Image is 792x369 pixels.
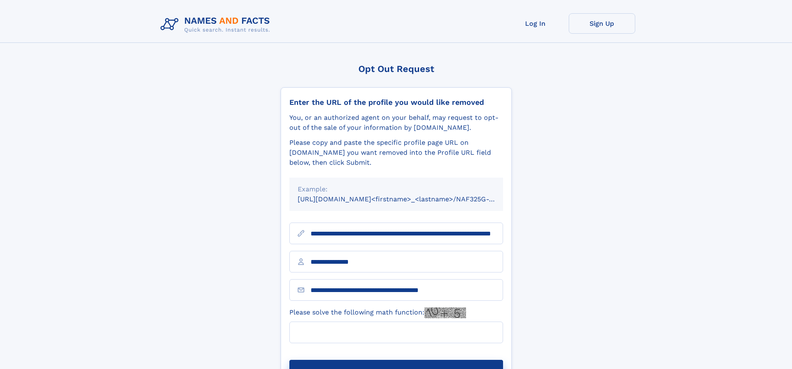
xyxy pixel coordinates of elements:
[157,13,277,36] img: Logo Names and Facts
[298,195,519,203] small: [URL][DOMAIN_NAME]<firstname>_<lastname>/NAF325G-xxxxxxxx
[298,184,495,194] div: Example:
[569,13,635,34] a: Sign Up
[281,64,512,74] div: Opt Out Request
[289,138,503,168] div: Please copy and paste the specific profile page URL on [DOMAIN_NAME] you want removed into the Pr...
[289,113,503,133] div: You, or an authorized agent on your behalf, may request to opt-out of the sale of your informatio...
[289,307,466,318] label: Please solve the following math function:
[502,13,569,34] a: Log In
[289,98,503,107] div: Enter the URL of the profile you would like removed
